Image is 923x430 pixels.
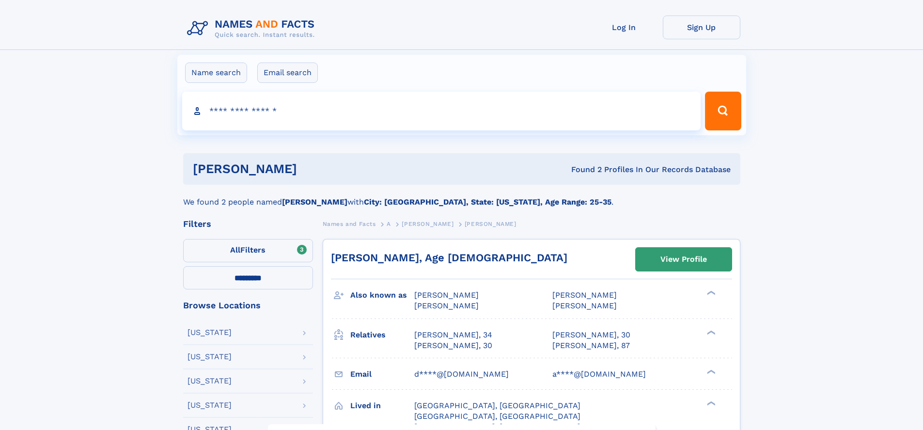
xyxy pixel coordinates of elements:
[182,92,701,130] input: search input
[387,218,391,230] a: A
[183,185,740,208] div: We found 2 people named with .
[188,353,232,361] div: [US_STATE]
[183,16,323,42] img: Logo Names and Facts
[552,330,630,340] a: [PERSON_NAME], 30
[257,63,318,83] label: Email search
[414,340,492,351] a: [PERSON_NAME], 30
[323,218,376,230] a: Names and Facts
[585,16,663,39] a: Log In
[402,221,454,227] span: [PERSON_NAME]
[705,92,741,130] button: Search Button
[183,239,313,262] label: Filters
[552,290,617,300] span: [PERSON_NAME]
[414,412,580,421] span: [GEOGRAPHIC_DATA], [GEOGRAPHIC_DATA]
[704,290,716,296] div: ❯
[282,197,347,207] b: [PERSON_NAME]
[185,63,247,83] label: Name search
[704,400,716,406] div: ❯
[230,245,240,255] span: All
[350,398,414,414] h3: Lived in
[704,329,716,335] div: ❯
[183,220,313,228] div: Filters
[188,377,232,385] div: [US_STATE]
[387,221,391,227] span: A
[188,329,232,336] div: [US_STATE]
[350,327,414,343] h3: Relatives
[414,330,492,340] a: [PERSON_NAME], 34
[663,16,740,39] a: Sign Up
[434,164,731,175] div: Found 2 Profiles In Our Records Database
[552,340,630,351] a: [PERSON_NAME], 87
[193,163,434,175] h1: [PERSON_NAME]
[704,368,716,375] div: ❯
[552,301,617,310] span: [PERSON_NAME]
[402,218,454,230] a: [PERSON_NAME]
[465,221,516,227] span: [PERSON_NAME]
[350,366,414,382] h3: Email
[364,197,611,207] b: City: [GEOGRAPHIC_DATA], State: [US_STATE], Age Range: 25-35
[414,290,479,300] span: [PERSON_NAME]
[660,248,707,271] div: View Profile
[636,248,732,271] a: View Profile
[183,301,313,310] div: Browse Locations
[414,301,479,310] span: [PERSON_NAME]
[188,401,232,409] div: [US_STATE]
[350,287,414,303] h3: Also known as
[331,252,567,264] a: [PERSON_NAME], Age [DEMOGRAPHIC_DATA]
[414,401,580,410] span: [GEOGRAPHIC_DATA], [GEOGRAPHIC_DATA]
